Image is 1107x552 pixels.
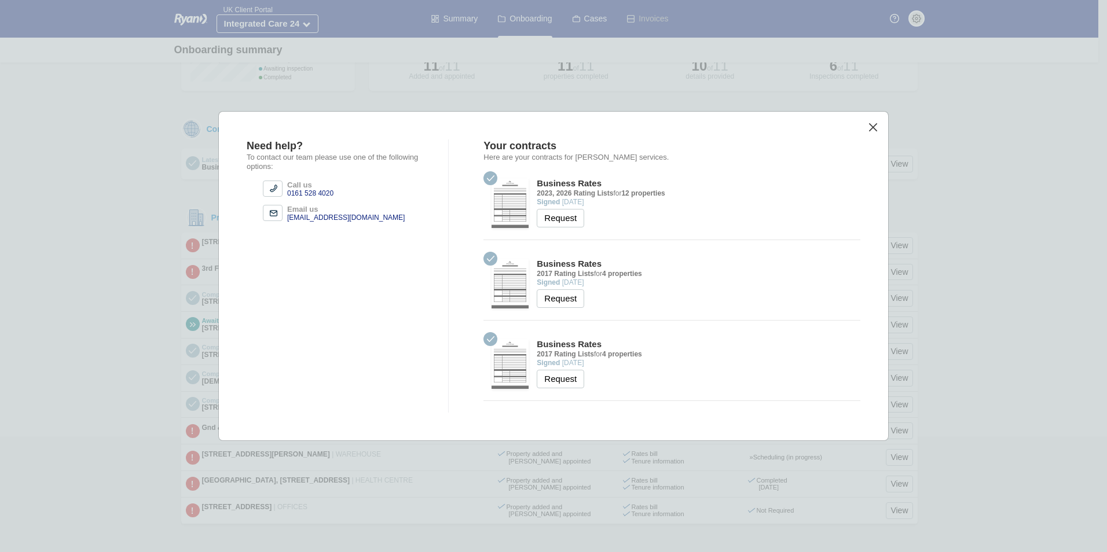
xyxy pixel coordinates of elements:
span: for [594,270,602,278]
button: Request [537,209,584,227]
time: [DATE] [562,198,584,206]
button: Request [537,370,584,388]
div: Need help? [247,139,434,153]
button: close [867,121,879,133]
div: [EMAIL_ADDRESS][DOMAIN_NAME] [287,214,405,222]
time: [DATE] [562,359,584,367]
div: 0161 528 4020 [287,189,333,198]
span: 2017 Rating Lists 4 properties [537,350,642,358]
div: Business Rates [537,259,642,270]
div: Your contracts [483,139,860,153]
span: 2017 Rating Lists 4 properties [537,270,642,278]
span: for [594,350,602,358]
p: Here are your contracts for [PERSON_NAME] services. [483,153,860,162]
strong: Signed [537,198,560,206]
strong: Signed [537,359,560,367]
div: Email us [287,205,405,214]
div: Business Rates [537,339,642,350]
span: for [613,189,621,197]
span: 2023, 2026 Rating Lists 12 properties [537,189,665,197]
strong: Signed [537,278,560,286]
time: [DATE] [562,278,584,286]
p: To contact our team please use one of the following options: [247,153,434,172]
div: Business Rates [537,178,665,189]
button: Request [537,289,584,308]
div: Call us [287,181,333,189]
